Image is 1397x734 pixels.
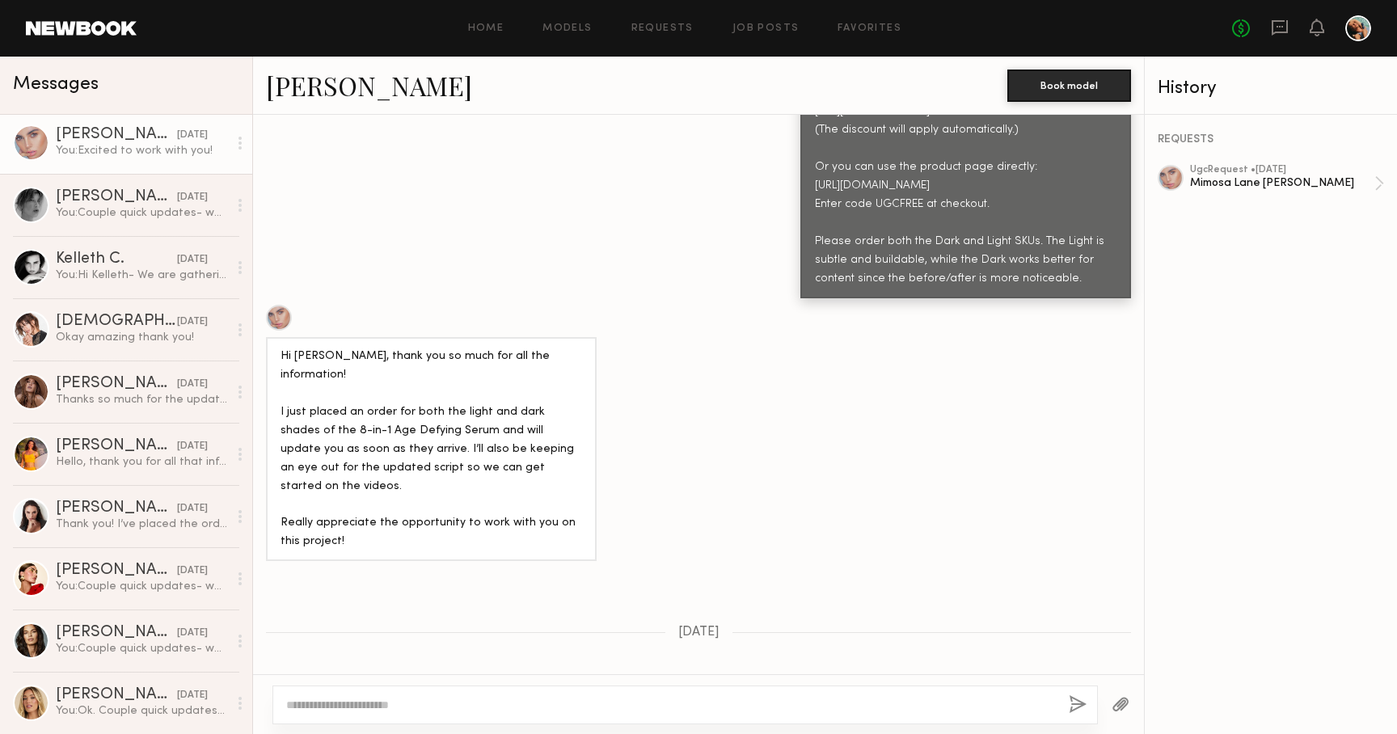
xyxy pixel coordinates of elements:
a: Home [468,23,504,34]
div: [DATE] [177,563,208,579]
a: [PERSON_NAME] [266,68,472,103]
div: [PERSON_NAME] [56,127,177,143]
div: You: Hi Kelleth- We are gathering alot of content for testing during holidays and late winter to ... [56,268,228,283]
div: [DATE] [177,626,208,641]
div: [DATE] [177,501,208,517]
div: [DATE] [177,190,208,205]
div: [PERSON_NAME] [56,563,177,579]
span: [DATE] [678,626,720,639]
div: You: Couple quick updates- we’d like to start with 1–2 videos based on updated scripts plus 4 or ... [56,579,228,594]
div: [PERSON_NAME] [56,438,177,454]
div: History [1158,79,1384,98]
div: You: Ok. Couple quick updates- we’d like to start with 1–2 videos based on updated scripts plus 4... [56,703,228,719]
div: You: Couple quick updates- we’d like to start with 1–2 videos based on updated scripts plus 4 or ... [56,641,228,656]
div: Hello, thank you for all that information! I can’t find the scripts anywhere. Would you mind prov... [56,454,228,470]
div: Okay amazing thank you! [56,330,228,345]
a: Book model [1007,78,1131,91]
a: Requests [631,23,694,34]
div: [DATE] [177,377,208,392]
a: ugcRequest •[DATE]Mimosa Lane [PERSON_NAME] [1190,165,1384,202]
div: Thanks so much for the update and for sending over the product links. I’m excited to try the seru... [56,392,228,407]
div: [PERSON_NAME] [56,376,177,392]
div: [PERSON_NAME] [56,625,177,641]
div: [DATE] [177,252,208,268]
div: [PERSON_NAME] [56,500,177,517]
div: [DATE] [177,439,208,454]
span: Messages [13,75,99,94]
a: Models [542,23,592,34]
div: You: Couple quick updates- we’d like to start with 1–2 videos based on updated scripts plus 4 or ... [56,205,228,221]
div: ugc Request • [DATE] [1190,165,1374,175]
div: Mimosa Lane [PERSON_NAME] [1190,175,1374,191]
div: [DATE] [177,128,208,143]
button: Book model [1007,70,1131,102]
div: Thank you! I’ve placed the order through your website for both shades and I’m waiting for the del... [56,517,228,532]
div: [PERSON_NAME] [56,189,177,205]
div: Hi [PERSON_NAME], thank you so much for all the information! I just placed an order for both the ... [281,348,582,551]
a: Job Posts [732,23,800,34]
div: You: Excited to work with you! [56,143,228,158]
div: [DATE] [177,688,208,703]
div: [PERSON_NAME] [56,687,177,703]
div: REQUESTS [1158,134,1384,146]
div: Kelleth C. [56,251,177,268]
div: [DEMOGRAPHIC_DATA][PERSON_NAME] [56,314,177,330]
a: Favorites [838,23,901,34]
div: [DATE] [177,314,208,330]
